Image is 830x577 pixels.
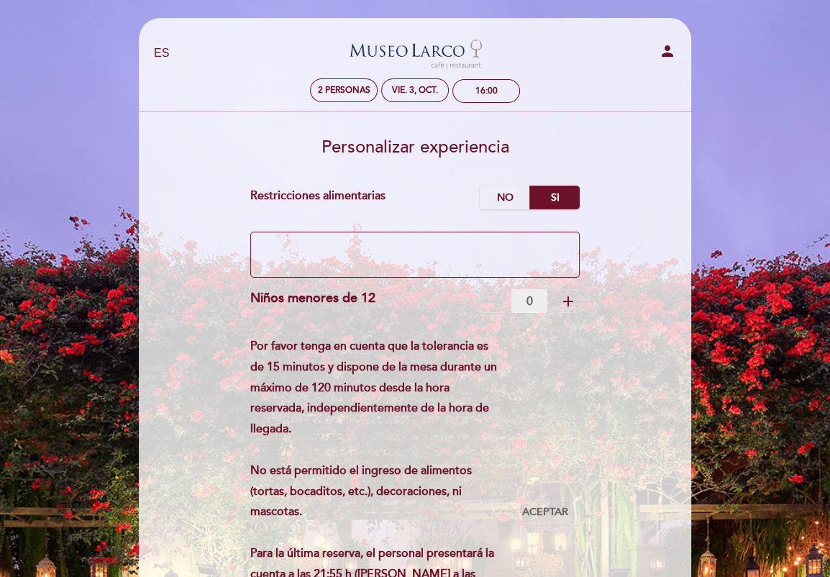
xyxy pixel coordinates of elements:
button: person [659,42,676,65]
label: No [480,186,530,209]
span: Personalizar experiencia [321,137,509,158]
span: 2 personas [318,85,370,96]
div: Restricciones alimentarias [250,186,480,209]
i: add [560,293,577,310]
span: Aceptar [521,505,567,520]
i: person [659,42,676,60]
div: vie. 3, oct. [392,85,438,96]
a: Museo [GEOGRAPHIC_DATA] - Restaurant [325,34,505,73]
button: Aceptar [509,500,580,524]
div: 16:00 [475,86,498,96]
label: Si [529,186,580,209]
div: Niños menores de 12 [250,289,375,313]
i: remove [483,293,500,310]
